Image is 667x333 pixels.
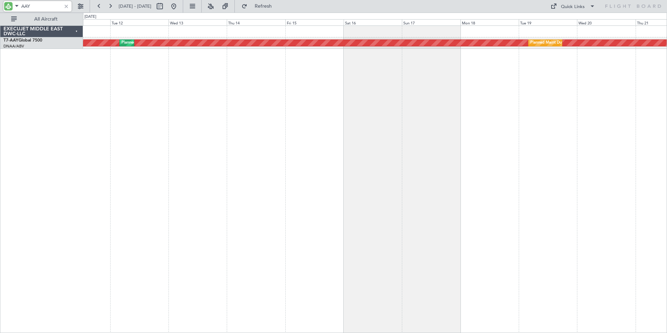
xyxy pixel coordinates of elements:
[249,4,278,9] span: Refresh
[168,19,227,25] div: Wed 13
[561,3,585,10] div: Quick Links
[121,38,190,48] div: Planned Maint Dubai (Al Maktoum Intl)
[8,14,76,25] button: All Aircraft
[3,38,42,43] a: T7-AAYGlobal 7500
[119,3,151,9] span: [DATE] - [DATE]
[3,44,24,49] a: DNAA/ABV
[3,38,18,43] span: T7-AAY
[285,19,344,25] div: Fri 15
[577,19,635,25] div: Wed 20
[84,14,96,20] div: [DATE]
[530,38,599,48] div: Planned Maint Dubai (Al Maktoum Intl)
[227,19,285,25] div: Thu 14
[21,1,61,12] input: A/C (Reg. or Type)
[344,19,402,25] div: Sat 16
[18,17,74,22] span: All Aircraft
[110,19,168,25] div: Tue 12
[547,1,599,12] button: Quick Links
[519,19,577,25] div: Tue 19
[402,19,460,25] div: Sun 17
[460,19,519,25] div: Mon 18
[238,1,280,12] button: Refresh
